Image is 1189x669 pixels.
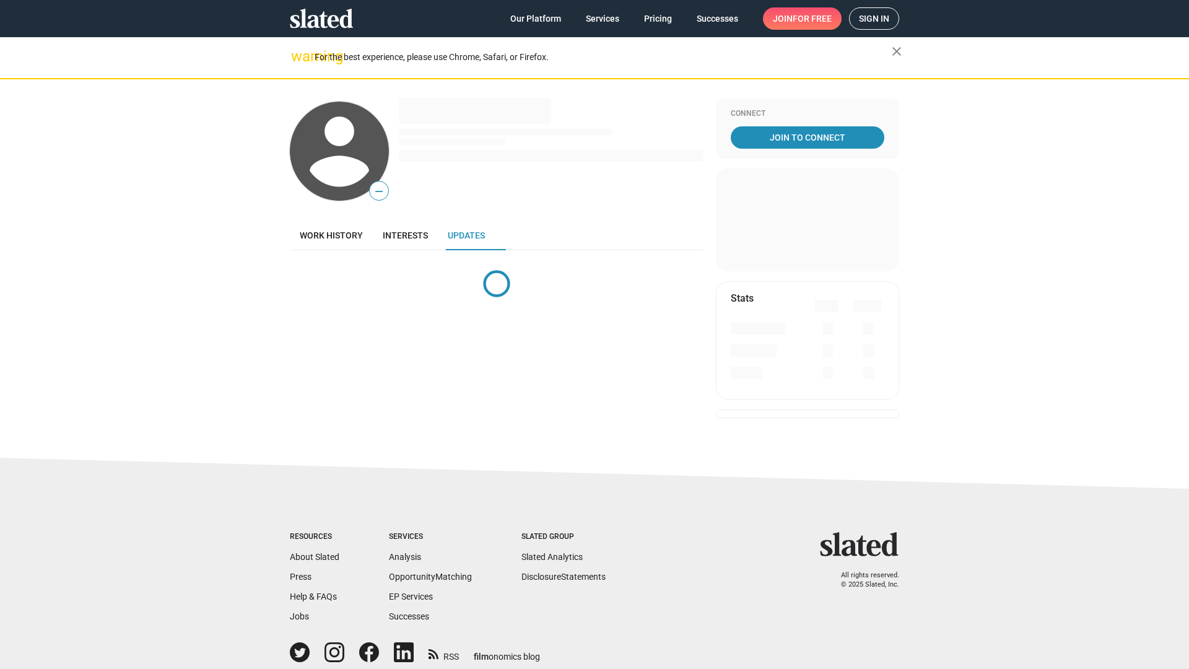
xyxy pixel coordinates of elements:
span: film [474,652,489,662]
span: Updates [448,230,485,240]
a: Press [290,572,311,582]
a: Joinfor free [763,7,842,30]
a: Interests [373,221,438,250]
a: Join To Connect [731,126,884,149]
div: Slated Group [521,532,606,542]
span: Services [586,7,619,30]
div: For the best experience, please use Chrome, Safari, or Firefox. [315,49,892,66]
a: Slated Analytics [521,552,583,562]
span: Join To Connect [733,126,882,149]
span: for free [793,7,832,30]
a: Services [576,7,629,30]
a: Help & FAQs [290,592,337,601]
span: Interests [383,230,428,240]
span: Our Platform [510,7,561,30]
div: Resources [290,532,339,542]
a: Pricing [634,7,682,30]
a: Successes [687,7,748,30]
p: All rights reserved. © 2025 Slated, Inc. [828,571,899,589]
span: Work history [300,230,363,240]
div: Connect [731,109,884,119]
a: EP Services [389,592,433,601]
span: Sign in [859,8,889,29]
a: Work history [290,221,373,250]
a: RSS [429,644,459,663]
a: Our Platform [500,7,571,30]
a: Jobs [290,611,309,621]
span: Pricing [644,7,672,30]
a: About Slated [290,552,339,562]
mat-card-title: Stats [731,292,754,305]
span: Successes [697,7,738,30]
a: Successes [389,611,429,621]
mat-icon: close [889,44,904,59]
a: Analysis [389,552,421,562]
a: OpportunityMatching [389,572,472,582]
span: — [370,183,388,199]
a: Updates [438,221,495,250]
div: Services [389,532,472,542]
span: Join [773,7,832,30]
mat-icon: warning [291,49,306,64]
a: filmonomics blog [474,641,540,663]
a: Sign in [849,7,899,30]
a: DisclosureStatements [521,572,606,582]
